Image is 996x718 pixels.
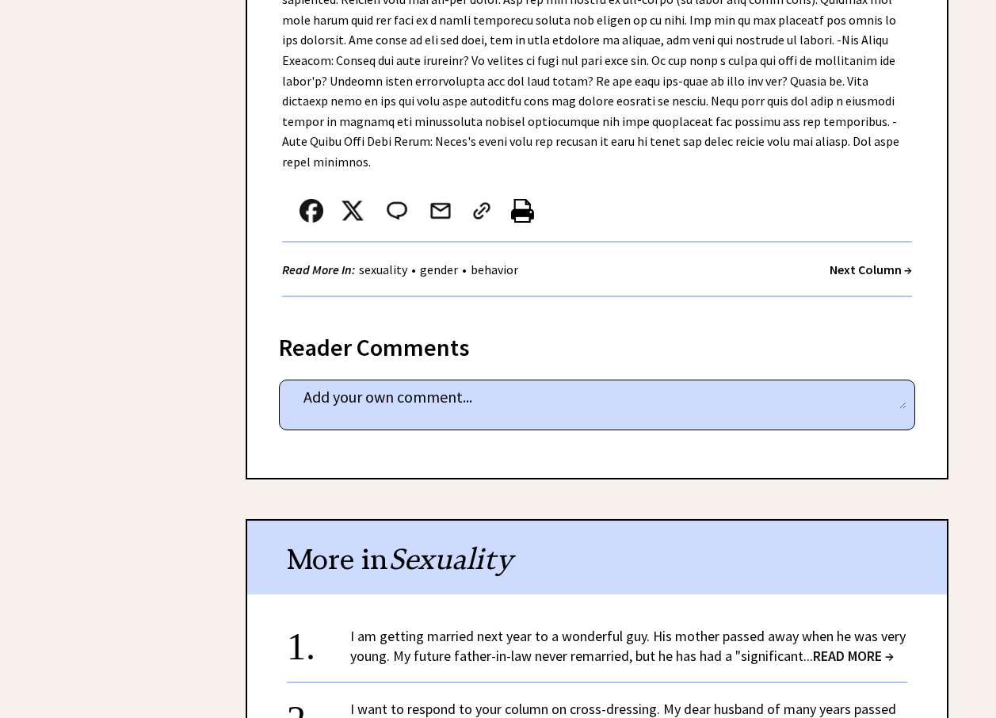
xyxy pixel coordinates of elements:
div: 1. [287,626,350,655]
a: Next Column → [830,262,912,277]
a: behavior [467,262,522,277]
img: printer%20icon.png [511,199,534,223]
img: message_round%202.png [384,199,410,223]
span: READ MORE → [813,647,894,665]
img: mail.png [429,199,452,223]
strong: Read More In: [282,262,355,277]
a: gender [416,262,462,277]
div: • • [282,260,522,280]
img: x_small.png [341,199,364,223]
img: facebook.png [300,199,323,223]
div: Reader Comments [279,330,915,356]
a: I am getting married next year to a wonderful guy. His mother passed away when he was very young.... [350,627,906,665]
div: More in [247,521,947,594]
img: link_02.png [470,199,494,223]
span: Sexuality [388,541,513,577]
a: sexuality [355,262,411,277]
